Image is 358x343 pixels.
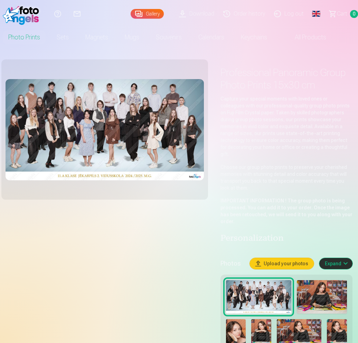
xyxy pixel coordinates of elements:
h5: Photos [220,259,244,268]
a: Mugs [116,28,148,47]
h1: Professional Panoramic Group Photo Prints 15x30 cm [220,66,352,91]
h4: Personalization [220,233,352,244]
button: Upload your photos [250,258,314,269]
p: Choose our group photo prints to preserve your cherished memories with stunning detail and color ... [220,164,352,191]
strong: IMPORTANT INFORMATION ! [220,198,286,203]
span: 0 [350,10,358,18]
a: Souvenirs [148,28,190,47]
span: Сart [337,10,347,18]
p: Capture your special moments with loved ones or colleagues with our professional-quality group ph... [220,95,352,158]
img: /fa4 [3,3,43,25]
button: Expand [319,258,352,269]
a: Calendars [190,28,233,47]
a: Magnets [77,28,116,47]
a: Gallery [131,9,164,19]
a: All products [275,28,335,47]
a: Keychains [233,28,275,47]
a: Sets [48,28,77,47]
